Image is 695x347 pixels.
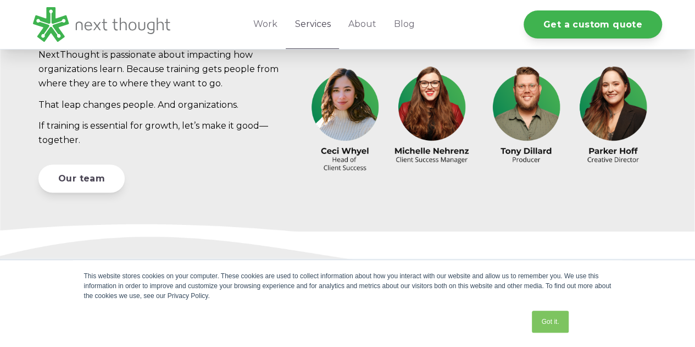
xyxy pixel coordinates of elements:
a: Got it. [532,311,568,333]
img: NT_Website_About Us_Ceci-Michelle (1) [302,57,475,181]
img: NT_Website_About Us_Tony-Parker (1) [483,57,657,181]
span: If training is essential for growth, let’s make it good—together. [38,120,268,145]
span: NextThought is passionate about impacting how organizations learn. Because training gets people f... [38,49,279,89]
a: Get a custom quote [524,10,662,38]
div: This website stores cookies on your computer. These cookies are used to collect information about... [84,271,611,301]
img: LG - NextThought Logo [33,7,170,42]
a: Our team [38,164,125,192]
span: That leap changes people. And organizations. [38,99,238,109]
